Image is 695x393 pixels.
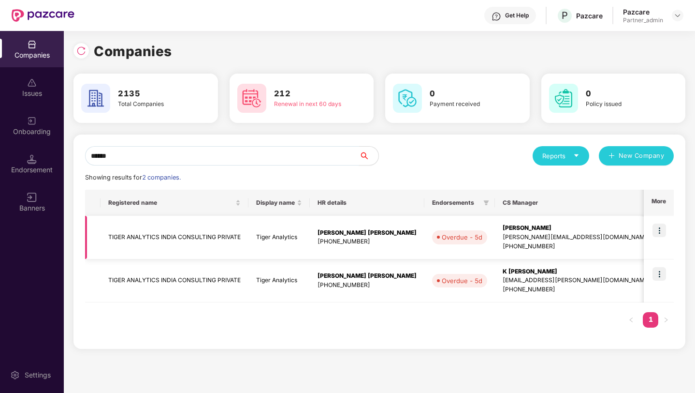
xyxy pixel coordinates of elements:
[318,281,417,290] div: [PHONE_NUMBER]
[505,12,529,19] div: Get Help
[27,78,37,88] img: svg+xml;base64,PHN2ZyBpZD0iSXNzdWVzX2Rpc2FibGVkIiB4bWxucz0iaHR0cDovL3d3dy53My5vcmcvMjAwMC9zdmciIH...
[644,190,674,216] th: More
[85,174,181,181] span: Showing results for
[393,84,422,113] img: svg+xml;base64,PHN2ZyB4bWxucz0iaHR0cDovL3d3dy53My5vcmcvMjAwMC9zdmciIHdpZHRoPSI2MCIgaGVpZ2h0PSI2MC...
[483,200,489,206] span: filter
[27,40,37,49] img: svg+xml;base64,PHN2ZyBpZD0iQ29tcGFuaWVzIiB4bWxucz0iaHR0cDovL3d3dy53My5vcmcvMjAwMC9zdmciIHdpZHRoPS...
[27,116,37,126] img: svg+xml;base64,PHN2ZyB3aWR0aD0iMjAiIGhlaWdodD0iMjAiIHZpZXdCb3g9IjAgMCAyMCAyMCIgZmlsbD0ibm9uZSIgeG...
[586,100,658,109] div: Policy issued
[318,228,417,238] div: [PERSON_NAME] [PERSON_NAME]
[81,84,110,113] img: svg+xml;base64,PHN2ZyB4bWxucz0iaHR0cDovL3d3dy53My5vcmcvMjAwMC9zdmciIHdpZHRoPSI2MCIgaGVpZ2h0PSI2MC...
[492,12,501,21] img: svg+xml;base64,PHN2ZyBpZD0iSGVscC0zMngzMiIgeG1sbnM9Imh0dHA6Ly93d3cudzMub3JnLzIwMDAvc3ZnIiB3aWR0aD...
[442,232,482,242] div: Overdue - 5d
[274,88,346,100] h3: 212
[573,152,579,159] span: caret-down
[118,88,190,100] h3: 2135
[542,151,579,161] div: Reports
[503,224,651,233] div: [PERSON_NAME]
[318,237,417,246] div: [PHONE_NUMBER]
[652,267,666,281] img: icon
[101,216,248,259] td: TIGER ANALYTICS INDIA CONSULTING PRIVATE
[94,41,172,62] h1: Companies
[108,199,233,207] span: Registered name
[623,312,639,328] button: left
[663,317,669,323] span: right
[623,312,639,328] li: Previous Page
[658,312,674,328] button: right
[101,259,248,303] td: TIGER ANALYTICS INDIA CONSULTING PRIVATE
[503,267,651,276] div: K [PERSON_NAME]
[430,100,502,109] div: Payment received
[101,190,248,216] th: Registered name
[27,193,37,202] img: svg+xml;base64,PHN2ZyB3aWR0aD0iMTYiIGhlaWdodD0iMTYiIHZpZXdCb3g9IjAgMCAxNiAxNiIgZmlsbD0ibm9uZSIgeG...
[503,233,651,242] div: [PERSON_NAME][EMAIL_ADDRESS][DOMAIN_NAME]
[628,317,634,323] span: left
[503,276,651,285] div: [EMAIL_ADDRESS][PERSON_NAME][DOMAIN_NAME]
[318,272,417,281] div: [PERSON_NAME] [PERSON_NAME]
[643,312,658,328] li: 1
[643,312,658,327] a: 1
[76,46,86,56] img: svg+xml;base64,PHN2ZyBpZD0iUmVsb2FkLTMyeDMyIiB4bWxucz0iaHR0cDovL3d3dy53My5vcmcvMjAwMC9zdmciIHdpZH...
[503,285,651,294] div: [PHONE_NUMBER]
[310,190,424,216] th: HR details
[430,88,502,100] h3: 0
[248,216,310,259] td: Tiger Analytics
[118,100,190,109] div: Total Companies
[12,9,74,22] img: New Pazcare Logo
[674,12,681,19] img: svg+xml;base64,PHN2ZyBpZD0iRHJvcGRvd24tMzJ4MzIiIHhtbG5zPSJodHRwOi8vd3d3LnczLm9yZy8yMDAwL3N2ZyIgd2...
[658,312,674,328] li: Next Page
[237,84,266,113] img: svg+xml;base64,PHN2ZyB4bWxucz0iaHR0cDovL3d3dy53My5vcmcvMjAwMC9zdmciIHdpZHRoPSI2MCIgaGVpZ2h0PSI2MC...
[481,197,491,209] span: filter
[623,7,663,16] div: Pazcare
[274,100,346,109] div: Renewal in next 60 days
[652,224,666,237] img: icon
[248,190,310,216] th: Display name
[432,199,479,207] span: Endorsements
[256,199,295,207] span: Display name
[503,199,643,207] span: CS Manager
[562,10,568,21] span: P
[27,154,37,164] img: svg+xml;base64,PHN2ZyB3aWR0aD0iMTQuNSIgaGVpZ2h0PSIxNC41IiB2aWV3Qm94PSIwIDAgMTYgMTYiIGZpbGw9Im5vbm...
[549,84,578,113] img: svg+xml;base64,PHN2ZyB4bWxucz0iaHR0cDovL3d3dy53My5vcmcvMjAwMC9zdmciIHdpZHRoPSI2MCIgaGVpZ2h0PSI2MC...
[22,370,54,380] div: Settings
[619,151,665,161] span: New Company
[10,370,20,380] img: svg+xml;base64,PHN2ZyBpZD0iU2V0dGluZy0yMHgyMCIgeG1sbnM9Imh0dHA6Ly93d3cudzMub3JnLzIwMDAvc3ZnIiB3aW...
[248,259,310,303] td: Tiger Analytics
[359,146,379,166] button: search
[503,242,651,251] div: [PHONE_NUMBER]
[586,88,658,100] h3: 0
[608,152,615,160] span: plus
[442,276,482,286] div: Overdue - 5d
[599,146,674,166] button: plusNew Company
[576,11,603,20] div: Pazcare
[623,16,663,24] div: Partner_admin
[359,152,378,160] span: search
[142,174,181,181] span: 2 companies.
